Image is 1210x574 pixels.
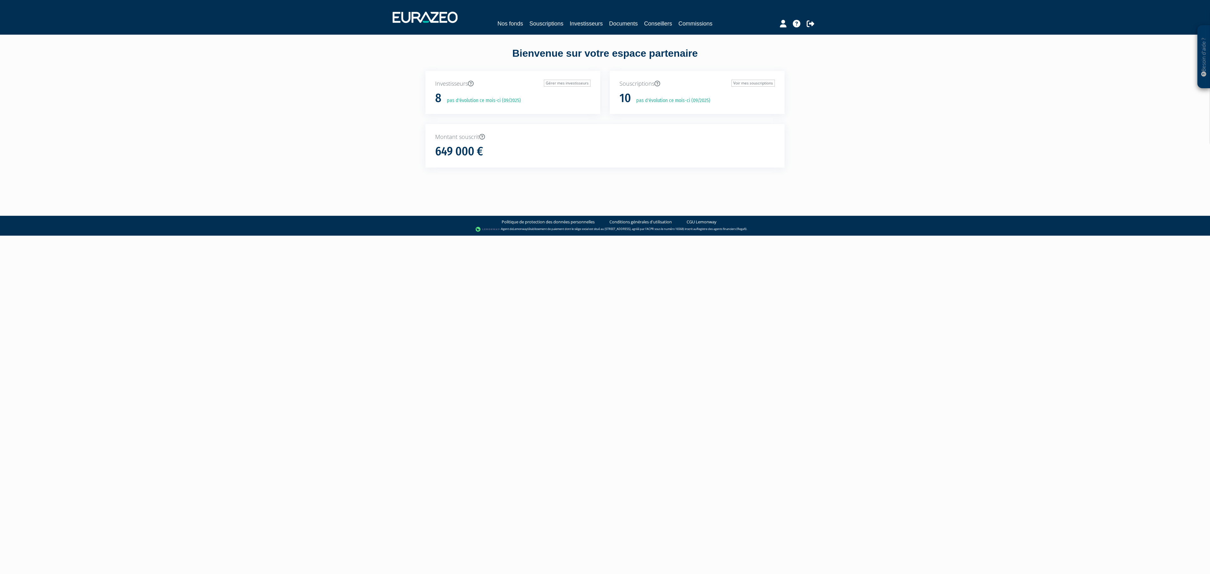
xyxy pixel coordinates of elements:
[619,92,631,105] h1: 10
[609,19,638,28] a: Documents
[513,227,527,231] a: Lemonway
[687,219,717,225] a: CGU Lemonway
[529,19,563,28] a: Souscriptions
[678,19,712,28] a: Commissions
[619,80,775,88] p: Souscriptions
[498,19,523,28] a: Nos fonds
[502,219,595,225] a: Politique de protection des données personnelles
[609,219,672,225] a: Conditions générales d'utilisation
[632,97,710,104] p: pas d'évolution ce mois-ci (09/2025)
[570,19,603,28] a: Investisseurs
[435,92,441,105] h1: 8
[1200,29,1207,85] p: Besoin d'aide ?
[435,145,483,158] h1: 649 000 €
[644,19,672,28] a: Conseillers
[435,133,775,141] p: Montant souscrit
[6,226,1204,232] div: - Agent de (établissement de paiement dont le siège social est situé au [STREET_ADDRESS], agréé p...
[697,227,746,231] a: Registre des agents financiers (Regafi)
[731,80,775,87] a: Voir mes souscriptions
[421,46,789,71] div: Bienvenue sur votre espace partenaire
[544,80,591,87] a: Gérer mes investisseurs
[475,226,500,232] img: logo-lemonway.png
[442,97,521,104] p: pas d'évolution ce mois-ci (09/2025)
[393,12,458,23] img: 1732889491-logotype_eurazeo_blanc_rvb.png
[435,80,591,88] p: Investisseurs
